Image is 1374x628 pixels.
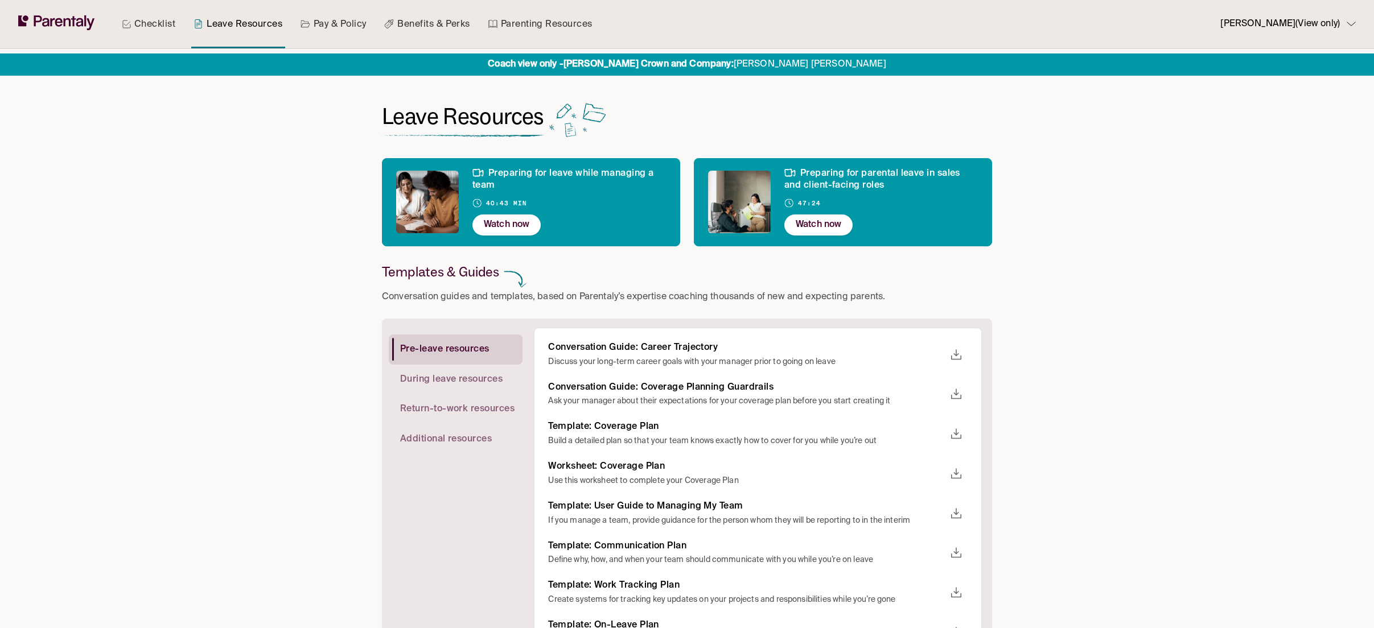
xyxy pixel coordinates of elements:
[484,217,529,233] p: Watch now
[548,580,945,592] h6: Template: Work Tracking Plan
[945,581,968,604] button: download
[472,214,541,235] button: Watch now
[548,554,945,566] p: Define why, how, and when your team should communicate with you while you’re on leave
[400,403,515,415] span: Return-to-work resources
[945,383,968,406] button: download
[798,199,821,209] h6: 47:24
[945,502,968,525] button: download
[400,374,503,386] span: During leave resources
[472,168,666,192] h6: Preparing for leave while managing a team
[548,395,945,407] p: Ask your manager about their expectations for your coverage plan before you start creating it
[548,342,945,354] h6: Conversation Guide: Career Trajectory
[548,594,945,606] p: Create systems for tracking key updates on your projects and responsibilities while you’re gone
[1220,16,1340,32] p: [PERSON_NAME] (View only)
[382,158,680,227] a: Preparing for leave while managing a team40:43 minWatch now
[548,515,945,527] p: If you manage a team, provide guidance for the person whom they will be reporting to in the interim
[784,214,853,235] button: Watch now
[945,344,968,366] button: download
[548,540,945,552] h6: Template: Communication Plan
[548,421,945,433] h6: Template: Coverage Plan
[400,433,492,445] span: Additional resources
[548,461,945,473] h6: Worksheet: Coverage Plan
[548,501,945,513] h6: Template: User Guide to Managing My Team
[486,199,527,209] h6: 40:43 min
[694,158,992,227] a: Preparing for parental leave in sales and client-facing roles47:24Watch now
[443,102,544,130] span: Resources
[945,423,968,445] button: download
[945,462,968,485] button: download
[548,356,945,368] p: Discuss your long-term career goals with your manager prior to going on leave
[382,103,544,131] h1: Leave
[548,382,945,394] h6: Conversation Guide: Coverage Planning Guardrails
[784,168,978,192] h6: Preparing for parental leave in sales and client-facing roles
[548,475,945,487] p: Use this worksheet to complete your Coverage Plan
[488,60,733,69] strong: Coach view only - [PERSON_NAME] Crown and Company :
[945,542,968,564] button: download
[796,217,841,233] p: Watch now
[382,263,499,280] h6: Templates & Guides
[382,290,885,305] p: Conversation guides and templates, based on Parentaly’s expertise coaching thousands of new and e...
[488,57,886,72] p: [PERSON_NAME] [PERSON_NAME]
[548,435,945,447] p: Build a detailed plan so that your team knows exactly how to cover for you while you’re out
